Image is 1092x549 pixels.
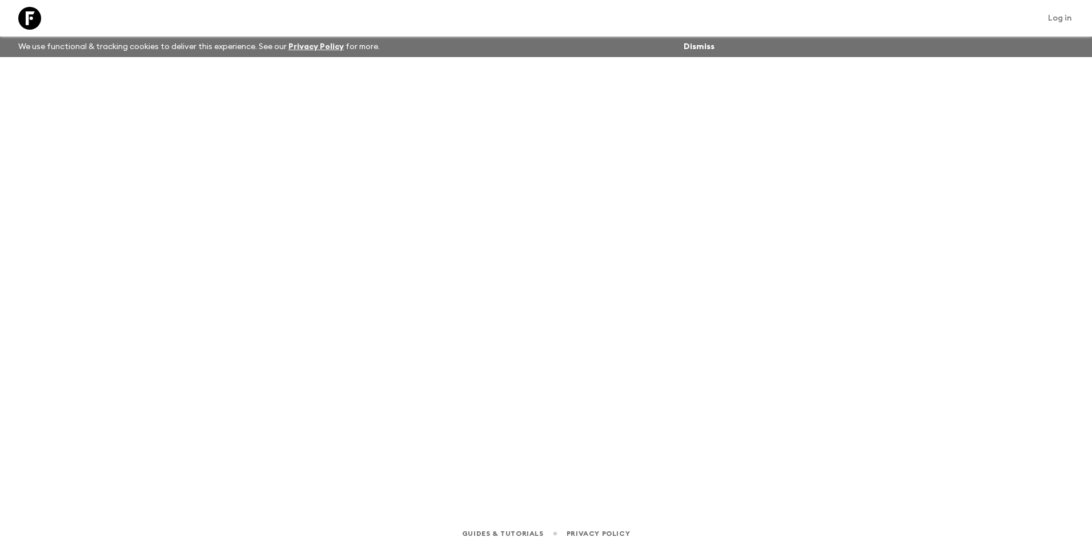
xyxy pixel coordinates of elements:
a: Log in [1042,10,1078,26]
button: Dismiss [681,39,717,55]
a: Privacy Policy [288,43,344,51]
a: Guides & Tutorials [462,527,544,540]
p: We use functional & tracking cookies to deliver this experience. See our for more. [14,37,384,57]
a: Privacy Policy [567,527,630,540]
